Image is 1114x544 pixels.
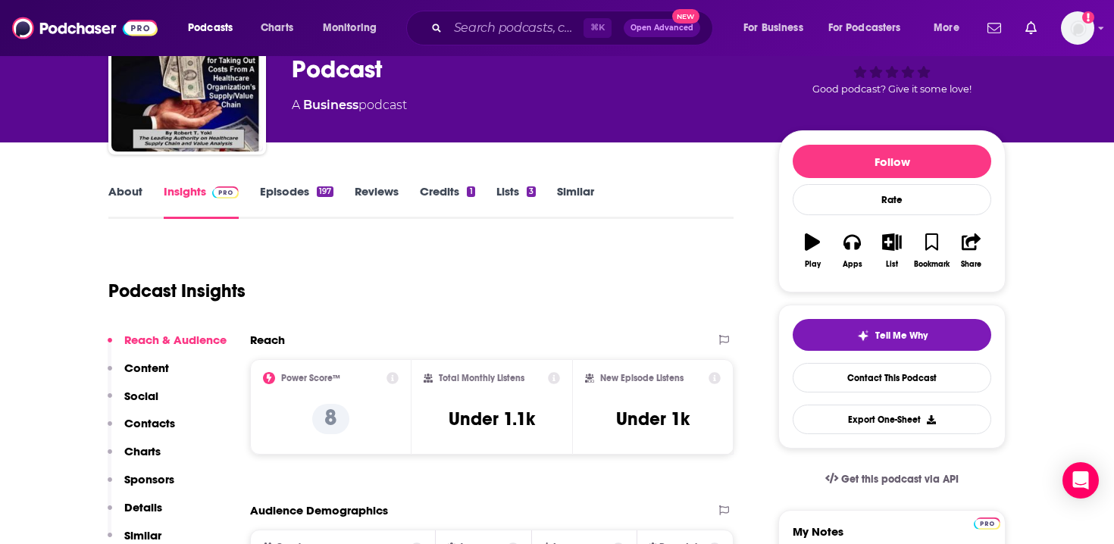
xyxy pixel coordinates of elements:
[813,461,971,498] a: Get this podcast via API
[177,16,252,40] button: open menu
[260,184,333,219] a: Episodes197
[872,224,912,278] button: List
[124,444,161,458] p: Charts
[857,330,869,342] img: tell me why sparkle
[164,184,239,219] a: InsightsPodchaser Pro
[12,14,158,42] img: Podchaser - Follow, Share and Rate Podcasts
[812,83,972,95] span: Good podcast? Give it some love!
[292,96,407,114] div: A podcast
[448,16,584,40] input: Search podcasts, credits, & more...
[974,515,1000,530] a: Pro website
[841,473,959,486] span: Get this podcast via API
[449,408,535,430] h3: Under 1.1k
[108,184,142,219] a: About
[108,389,158,417] button: Social
[124,500,162,514] p: Details
[250,333,285,347] h2: Reach
[912,224,951,278] button: Bookmark
[467,186,474,197] div: 1
[355,184,399,219] a: Reviews
[1061,11,1094,45] button: Show profile menu
[124,333,227,347] p: Reach & Audience
[108,361,169,389] button: Content
[793,184,991,215] div: Rate
[281,373,340,383] h2: Power Score™
[527,186,536,197] div: 3
[952,224,991,278] button: Share
[875,330,928,342] span: Tell Me Why
[124,416,175,430] p: Contacts
[108,416,175,444] button: Contacts
[793,363,991,392] a: Contact This Podcast
[793,319,991,351] button: tell me why sparkleTell Me Why
[439,373,524,383] h2: Total Monthly Listens
[108,280,246,302] h1: Podcast Insights
[961,260,981,269] div: Share
[250,503,388,517] h2: Audience Demographics
[1062,462,1099,499] div: Open Intercom Messenger
[923,16,978,40] button: open menu
[981,15,1007,41] a: Show notifications dropdown
[421,11,728,45] div: Search podcasts, credits, & more...
[743,17,803,39] span: For Business
[124,361,169,375] p: Content
[312,404,349,434] p: 8
[886,260,898,269] div: List
[108,472,174,500] button: Sponsors
[934,17,959,39] span: More
[496,184,536,219] a: Lists3
[108,500,162,528] button: Details
[793,224,832,278] button: Play
[832,224,871,278] button: Apps
[1061,11,1094,45] span: Logged in as DoraMarie4
[108,333,227,361] button: Reach & Audience
[188,17,233,39] span: Podcasts
[793,405,991,434] button: Export One-Sheet
[624,19,700,37] button: Open AdvancedNew
[818,16,923,40] button: open menu
[805,260,821,269] div: Play
[914,260,950,269] div: Bookmark
[672,9,699,23] span: New
[124,389,158,403] p: Social
[778,11,1006,105] div: 8Good podcast? Give it some love!
[124,528,161,542] p: Similar
[1082,11,1094,23] svg: Add a profile image
[323,17,377,39] span: Monitoring
[1019,15,1043,41] a: Show notifications dropdown
[212,186,239,199] img: Podchaser Pro
[843,260,862,269] div: Apps
[108,444,161,472] button: Charts
[303,98,358,112] a: Business
[312,16,396,40] button: open menu
[317,186,333,197] div: 197
[420,184,474,219] a: Credits1
[616,408,690,430] h3: Under 1k
[828,17,901,39] span: For Podcasters
[557,184,594,219] a: Similar
[733,16,822,40] button: open menu
[974,517,1000,530] img: Podchaser Pro
[600,373,684,383] h2: New Episode Listens
[261,17,293,39] span: Charts
[631,24,693,32] span: Open Advanced
[124,472,174,486] p: Sponsors
[251,16,302,40] a: Charts
[793,145,991,178] button: Follow
[584,18,612,38] span: ⌘ K
[1061,11,1094,45] img: User Profile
